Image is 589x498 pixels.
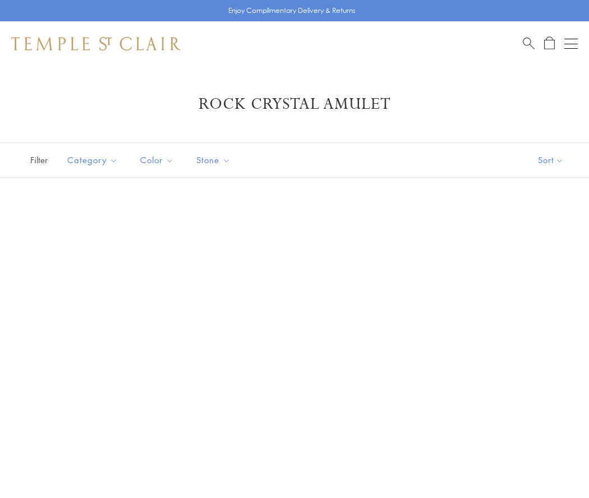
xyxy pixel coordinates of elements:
[135,153,182,167] span: Color
[188,147,239,173] button: Stone
[523,36,535,50] a: Search
[11,37,181,50] img: Temple St. Clair
[62,153,126,167] span: Category
[228,5,356,16] p: Enjoy Complimentary Delivery & Returns
[28,94,561,114] h1: Rock Crystal Amulet
[132,147,182,173] button: Color
[59,147,126,173] button: Category
[544,36,555,50] a: Open Shopping Bag
[191,153,239,167] span: Stone
[513,143,589,177] button: Show sort by
[564,37,578,50] button: Open navigation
